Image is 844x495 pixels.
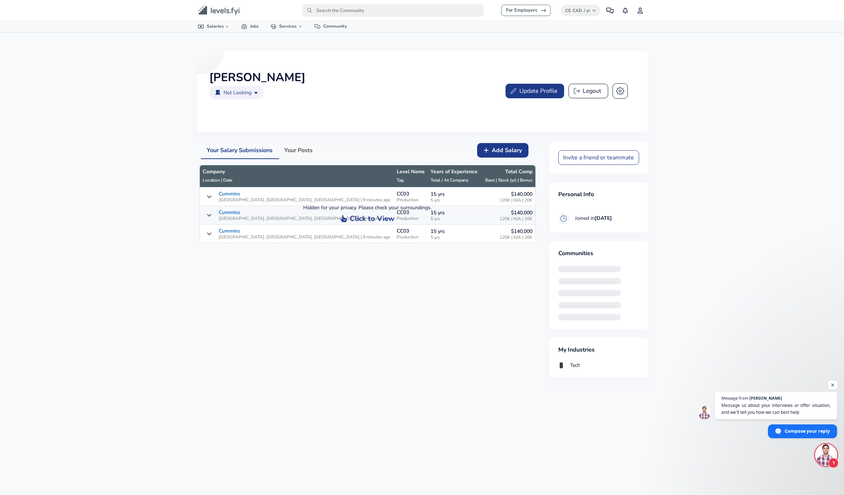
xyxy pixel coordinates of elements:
[302,4,484,17] input: Search the Community
[815,444,837,466] div: Open chat
[483,168,532,175] p: Total Comp
[471,143,534,158] a: Add Salary
[595,215,612,222] b: [DATE]
[303,204,432,211] div: Hidden for your privacy. Please check your surroundings.
[558,250,639,257] h4: Communities
[431,177,468,183] span: Total / At Company
[558,363,580,369] button: Tech
[558,191,639,198] h4: Personal Info
[721,396,748,400] span: Message from
[397,177,404,183] span: Tag
[485,177,532,183] span: Base | Stock (yr) | Bonus
[189,3,655,18] nav: primary
[203,168,391,175] p: Company
[828,458,839,468] span: 1
[309,21,353,32] a: Community
[278,142,318,159] button: Your Posts
[350,214,395,224] span: Click to View
[749,396,782,400] span: [PERSON_NAME]
[561,5,601,16] button: C$CAD/ yr
[235,21,265,32] a: Jobs
[568,84,608,98] button: Logout
[565,8,571,13] span: C$
[506,84,564,98] button: Update Profile
[558,150,639,165] button: Invite a friend or teammate
[584,8,590,13] span: / yr
[721,402,831,416] span: Message us about your interviews or offer situation, and we'll tell you how we can best help
[265,21,309,32] a: Services
[558,346,639,354] h4: My Industries
[570,363,580,369] div: Tech
[303,211,432,226] button: Click to View
[501,5,551,16] a: For Employers
[223,89,251,96] p: Not Looking
[572,8,582,13] span: CAD
[201,142,278,159] button: Your Salary Submissions
[209,71,305,84] h2: [PERSON_NAME]
[192,21,236,32] a: Salaries
[203,177,232,183] span: Location | Date
[397,168,425,175] p: Level Name
[558,363,564,368] img: 20
[785,425,830,437] span: Compose your reply
[575,215,612,222] span: Joined in
[431,168,478,175] p: Years of Experience
[477,143,528,158] button: Add Salary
